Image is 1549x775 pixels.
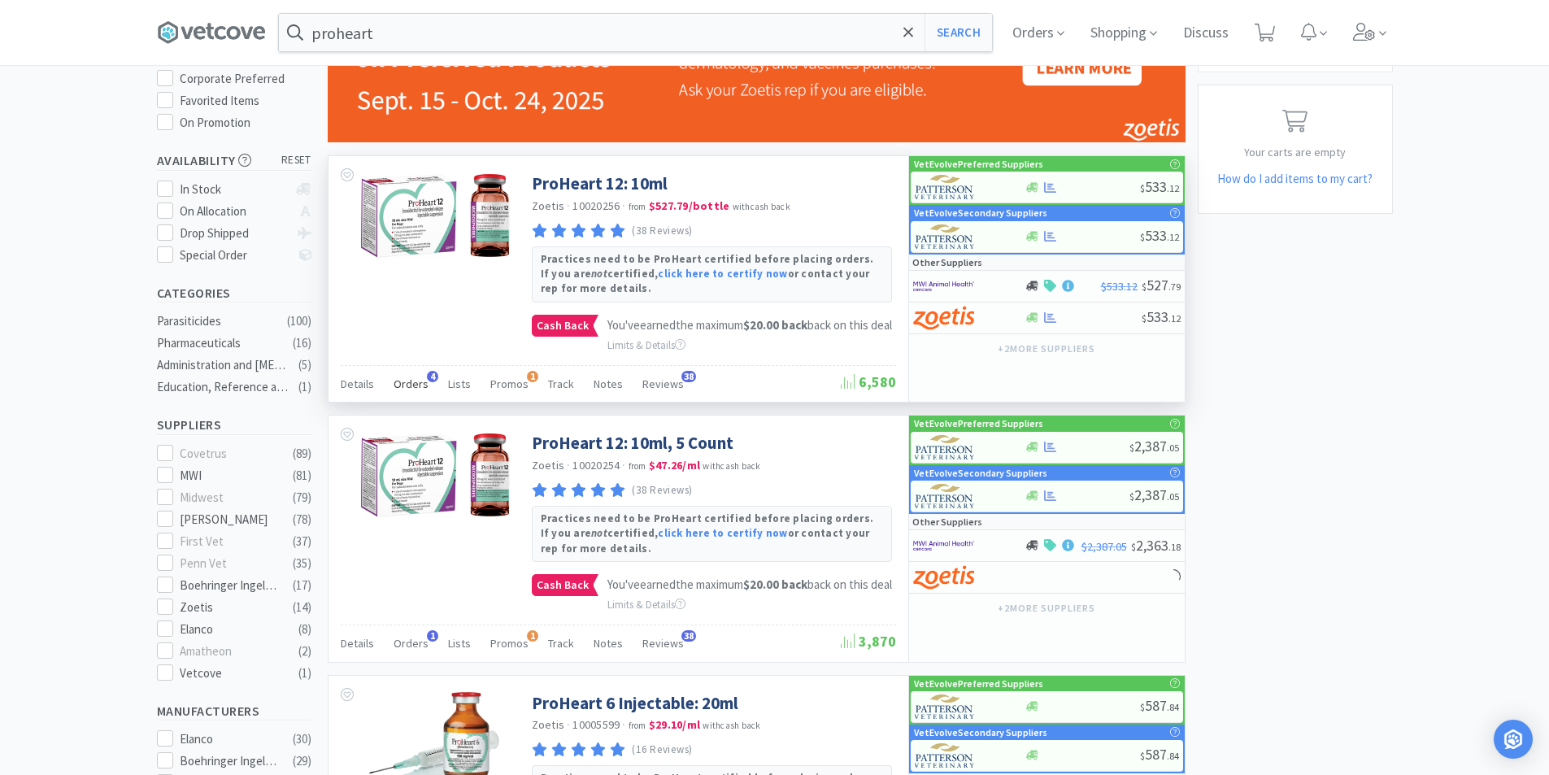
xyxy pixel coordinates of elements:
div: [PERSON_NAME] [180,510,281,529]
span: . 05 [1167,490,1179,503]
img: 6c5da1ae111c4356945a79b0d4162ccf_243191.jpeg [353,432,516,518]
div: First Vet [180,532,281,551]
span: 2,387 [1129,485,1179,504]
div: Boehringer Ingelheim [180,751,281,771]
img: f5e969b455434c6296c6d81ef179fa71_3.png [915,175,976,199]
span: 3,870 [841,632,896,651]
div: Favorited Items [180,91,311,111]
em: not [591,526,607,540]
span: . 79 [1168,281,1181,293]
strong: Practices need to be ProHeart certified before placing orders. If you are certified, or contact y... [541,252,874,295]
p: VetEvolve Secondary Suppliers [914,725,1047,740]
span: Cash Back [533,316,593,336]
strong: back [743,317,807,333]
div: ( 29 ) [293,751,311,771]
a: Discuss [1177,26,1235,41]
div: Midwest [180,488,281,507]
img: f5e969b455434c6296c6d81ef179fa71_3.png [915,224,976,249]
span: 533 [1140,226,1179,245]
span: $20.00 [743,577,779,592]
strong: $47.26 / ml [649,458,700,472]
span: Track [548,636,574,651]
span: from [629,720,646,731]
div: On Allocation [180,202,288,221]
div: Education, Reference and Forms [157,377,289,397]
span: · [567,458,570,472]
span: 533 [1140,177,1179,196]
h5: Manufacturers [157,702,311,721]
div: Zoetis [180,598,281,617]
span: Lists [448,636,471,651]
button: +2more suppliers [990,337,1103,360]
h5: Categories [157,284,311,303]
h5: Availability [157,151,311,170]
span: Lists [448,377,471,391]
img: 6c0c78b8e0ab41d9b918c892ab01528f_243192.jpeg [353,172,516,259]
span: $ [1140,701,1145,713]
div: Parasiticides [157,311,289,331]
div: ( 78 ) [293,510,311,529]
img: f6b2451649754179b5b4e0c70c3f7cb0_2.png [913,274,974,298]
span: with cash back [703,460,760,472]
p: (38 Reviews) [632,482,693,499]
div: Vetcove [180,664,281,683]
span: 6,580 [841,372,896,391]
span: with cash back [703,720,760,731]
p: Other Suppliers [912,514,982,529]
span: $ [1142,281,1147,293]
div: Open Intercom Messenger [1494,720,1533,759]
span: · [567,717,570,732]
span: $ [1140,231,1145,243]
div: Corporate Preferred [180,69,311,89]
div: Elanco [180,620,281,639]
span: 1 [427,630,438,642]
span: $2,387.05 [1081,539,1127,554]
p: VetEvolve Preferred Suppliers [914,156,1043,172]
button: Search [925,14,992,51]
span: 38 [681,371,696,382]
div: ( 35 ) [293,554,311,573]
div: ( 2 ) [298,642,311,661]
img: f5e969b455434c6296c6d81ef179fa71_3.png [915,694,976,719]
span: 587 [1140,745,1179,764]
span: . 05 [1167,442,1179,454]
span: 2,387 [1129,437,1179,455]
span: Promos [490,377,529,391]
span: with cash back [733,201,790,212]
span: Orders [394,377,429,391]
strong: Practices need to be ProHeart certified before placing orders. If you are certified, or contact y... [541,512,874,555]
div: Covetrus [180,444,281,464]
img: f5e969b455434c6296c6d81ef179fa71_3.png [915,743,976,768]
span: Orders [394,636,429,651]
div: ( 14 ) [293,598,311,617]
div: ( 100 ) [287,311,311,331]
span: 587 [1140,696,1179,715]
div: ( 37 ) [293,532,311,551]
p: VetEvolve Secondary Suppliers [914,205,1047,220]
img: a673e5ab4e5e497494167fe422e9a3ab.png [913,306,974,330]
a: Zoetis [532,717,565,732]
img: f5e969b455434c6296c6d81ef179fa71_3.png [915,435,976,459]
span: Notes [594,377,623,391]
div: ( 8 ) [298,620,311,639]
div: Administration and [MEDICAL_DATA] [157,355,289,375]
div: ( 1 ) [298,377,311,397]
p: (16 Reviews) [632,742,693,759]
span: 1 [527,371,538,382]
p: Other Suppliers [912,255,982,270]
span: Promos [490,636,529,651]
div: In Stock [180,180,288,199]
span: Limits & Details [607,338,685,352]
button: +2more suppliers [990,597,1103,620]
div: Amatheon [180,642,281,661]
span: Track [548,377,574,391]
span: . 12 [1168,312,1181,324]
div: MWI [180,466,281,485]
p: VetEvolve Preferred Suppliers [914,676,1043,691]
span: from [629,201,646,212]
a: ProHeart 12: 10ml, 5 Count [532,432,733,454]
span: Limits & Details [607,598,685,612]
p: VetEvolve Secondary Suppliers [914,465,1047,481]
span: · [567,198,570,213]
h5: Suppliers [157,416,311,434]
